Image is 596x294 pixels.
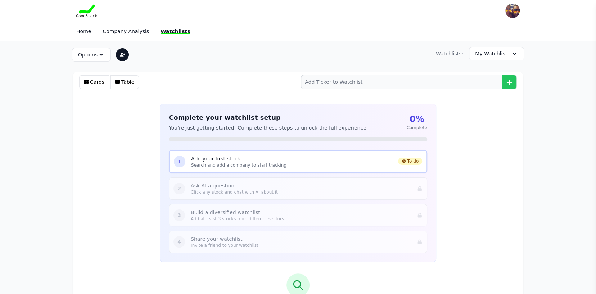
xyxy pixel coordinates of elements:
[191,216,411,222] p: Add at least 3 stocks from different sectors
[191,155,392,162] p: Add your first stock
[79,75,109,89] button: Cards
[72,48,111,62] button: Options
[169,113,368,123] h3: Complete your watchlist setup
[103,28,149,34] a: Company Analysis
[177,185,181,192] span: 2
[161,28,190,34] a: Watchlists
[469,47,524,60] button: My Watchlist
[406,125,427,131] div: Complete
[436,50,463,57] span: Watchlists:
[76,28,91,34] a: Home
[169,124,368,131] p: You're just getting started! Complete these steps to unlock the full experience.
[79,75,139,89] div: View toggle
[177,212,181,219] span: 3
[505,4,520,18] img: user photo
[76,4,97,17] img: Goodstock Logo
[398,158,422,165] span: To do
[406,113,427,125] div: 0%
[191,162,392,168] p: Search and add a company to start tracking
[191,209,411,216] p: Build a diversified watchlist
[191,189,411,195] p: Click any stock and chat with AI about it
[301,75,517,89] input: Add Ticker to Watchlist
[191,182,411,189] p: Ask AI a question
[475,50,507,57] span: My Watchlist
[110,75,139,89] button: Table
[177,238,181,245] span: 4
[191,243,411,248] p: Invite a friend to your watchlist
[178,158,181,165] span: 1
[191,235,411,243] p: Share your watchlist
